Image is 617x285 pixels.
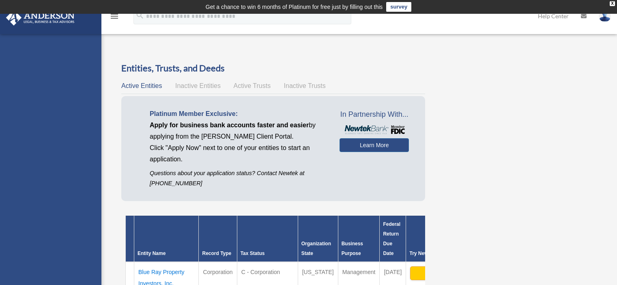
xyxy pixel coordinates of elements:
th: Federal Return Due Date [380,216,406,262]
a: survey [386,2,411,12]
div: Try Newtek Bank [409,249,490,258]
p: Platinum Member Exclusive: [150,108,327,120]
span: Active Trusts [234,82,271,89]
p: by applying from the [PERSON_NAME] Client Portal. [150,120,327,142]
div: Get a chance to win 6 months of Platinum for free just by filling out this [206,2,383,12]
i: search [135,11,144,20]
th: Business Purpose [338,216,380,262]
span: Inactive Entities [175,82,221,89]
span: Inactive Trusts [284,82,326,89]
i: menu [110,11,119,21]
p: Click "Apply Now" next to one of your entities to start an application. [150,142,327,165]
button: Apply Now [410,266,489,280]
a: Learn More [340,138,409,152]
div: close [610,1,615,6]
span: Active Entities [121,82,162,89]
img: User Pic [599,10,611,22]
th: Tax Status [237,216,298,262]
th: Entity Name [134,216,199,262]
span: Apply for business bank accounts faster and easier [150,122,309,129]
h3: Entities, Trusts, and Deeds [121,62,425,75]
span: In Partnership With... [340,108,409,121]
a: menu [110,14,119,21]
th: Organization State [298,216,338,262]
th: Record Type [199,216,237,262]
p: Questions about your application status? Contact Newtek at [PHONE_NUMBER] [150,168,327,189]
img: Anderson Advisors Platinum Portal [4,10,77,26]
img: NewtekBankLogoSM.png [344,125,405,134]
